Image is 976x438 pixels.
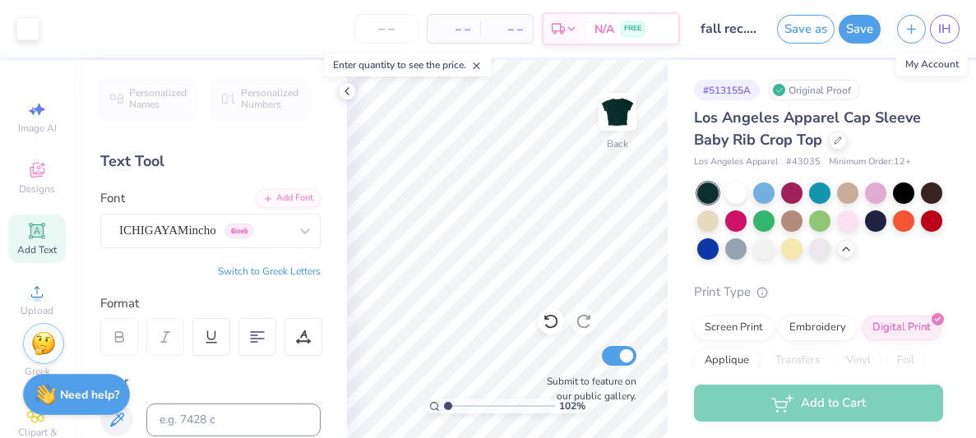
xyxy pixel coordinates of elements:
[18,122,57,135] span: Image AI
[559,399,585,413] span: 102 %
[694,316,774,340] div: Screen Print
[779,316,857,340] div: Embroidery
[829,155,911,169] span: Minimum Order: 12 +
[218,265,321,278] button: Switch to Greek Letters
[930,15,960,44] a: IH
[437,21,470,38] span: – –
[241,87,299,110] span: Personalized Numbers
[835,348,881,373] div: Vinyl
[777,15,835,44] button: Save as
[19,182,55,196] span: Designs
[694,155,778,169] span: Los Angeles Apparel
[100,294,322,313] div: Format
[324,53,491,76] div: Enter quantity to see the price.
[694,283,943,302] div: Print Type
[839,15,881,44] button: Save
[21,304,53,317] span: Upload
[538,374,636,403] label: Submit to feature on our public gallery.
[694,108,921,150] span: Los Angeles Apparel Cap Sleeve Baby Rib Crop Top
[594,21,614,38] span: N/A
[694,80,760,100] div: # 513155A
[17,243,57,256] span: Add Text
[694,348,760,373] div: Applique
[862,316,941,340] div: Digital Print
[688,12,769,45] input: Untitled Design
[601,95,634,128] img: Back
[100,150,321,173] div: Text Tool
[768,80,860,100] div: Original Proof
[765,348,830,373] div: Transfers
[100,189,125,208] label: Font
[938,20,951,39] span: IH
[607,136,628,151] div: Back
[256,189,321,208] div: Add Font
[146,403,321,436] input: e.g. 7428 c
[886,348,925,373] div: Foil
[129,87,187,110] span: Personalized Names
[490,21,523,38] span: – –
[786,155,821,169] span: # 43035
[60,387,119,403] strong: Need help?
[896,53,968,76] div: My Account
[100,372,321,391] div: Color
[354,14,419,44] input: – –
[25,365,50,378] span: Greek
[624,23,641,35] span: FREE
